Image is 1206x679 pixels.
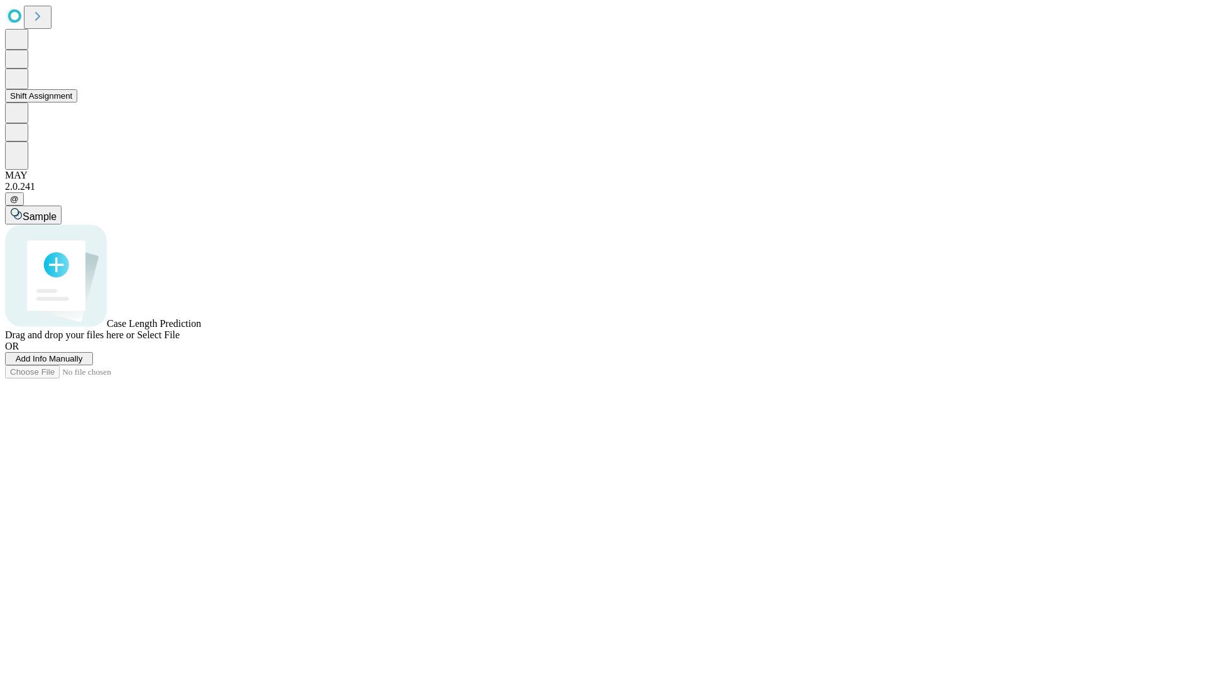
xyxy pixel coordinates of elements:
[5,170,1201,181] div: MAY
[5,206,62,224] button: Sample
[5,89,77,102] button: Shift Assignment
[5,352,93,365] button: Add Info Manually
[23,211,57,222] span: Sample
[137,329,180,340] span: Select File
[5,181,1201,192] div: 2.0.241
[107,318,201,329] span: Case Length Prediction
[10,194,19,204] span: @
[5,329,134,340] span: Drag and drop your files here or
[5,192,24,206] button: @
[16,354,83,363] span: Add Info Manually
[5,341,19,351] span: OR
